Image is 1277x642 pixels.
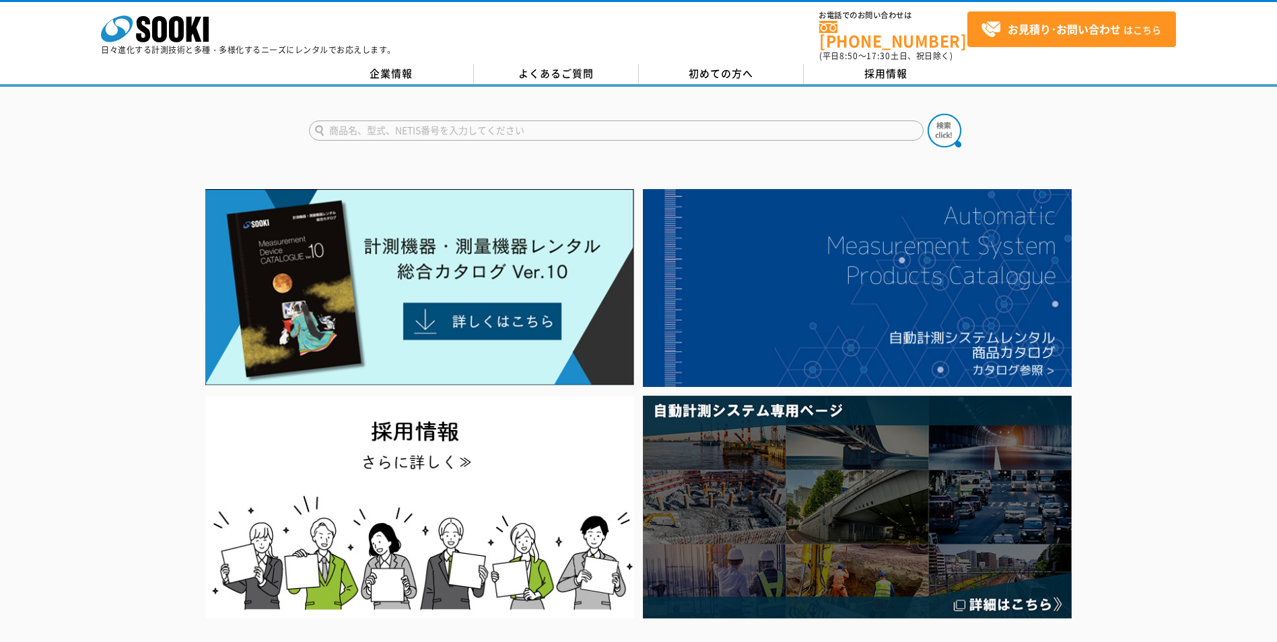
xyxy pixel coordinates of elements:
img: 自動計測システム専用ページ [643,396,1072,618]
a: [PHONE_NUMBER] [819,21,967,48]
span: 8:50 [839,50,858,62]
a: お見積り･お問い合わせはこちら [967,11,1176,47]
span: はこちら [981,20,1161,40]
img: 自動計測システムカタログ [643,189,1072,387]
a: 採用情報 [804,64,969,84]
a: 企業情報 [309,64,474,84]
img: Catalog Ver10 [205,189,634,386]
input: 商品名、型式、NETIS番号を入力してください [309,120,924,141]
span: 17:30 [866,50,891,62]
img: btn_search.png [928,114,961,147]
strong: お見積り･お問い合わせ [1008,21,1121,37]
img: SOOKI recruit [205,396,634,618]
span: お電話でのお問い合わせは [819,11,967,20]
a: 初めての方へ [639,64,804,84]
span: (平日 ～ 土日、祝日除く) [819,50,953,62]
a: よくあるご質問 [474,64,639,84]
span: 初めての方へ [689,66,753,81]
p: 日々進化する計測技術と多種・多様化するニーズにレンタルでお応えします。 [101,46,396,54]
